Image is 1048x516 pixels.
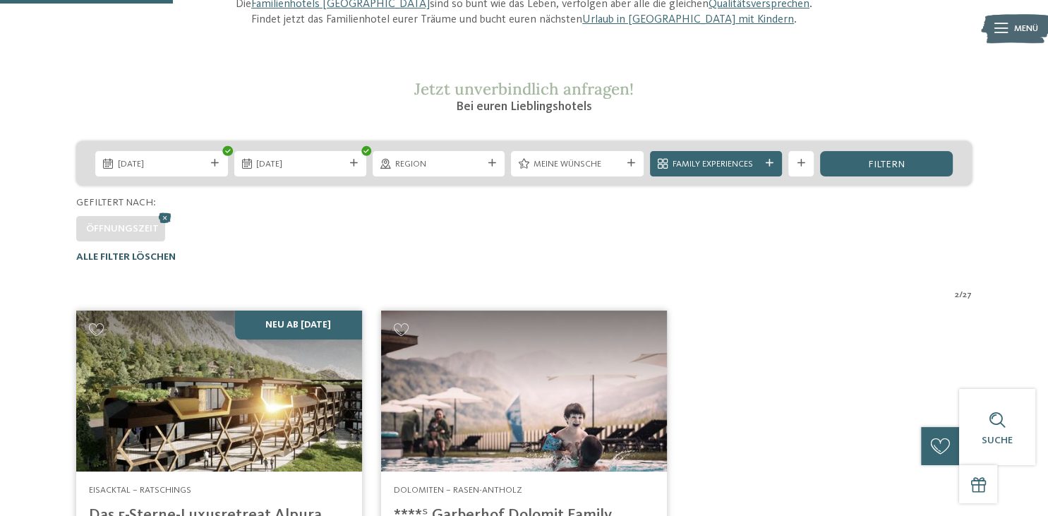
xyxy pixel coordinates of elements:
span: Gefiltert nach: [76,198,156,208]
span: Öffnungszeit [86,224,159,234]
span: Suche [982,436,1013,445]
img: Familienhotels gesucht? Hier findet ihr die besten! [381,311,667,472]
span: Dolomiten – Rasen-Antholz [394,486,522,495]
span: 27 [963,289,972,301]
span: [DATE] [256,158,344,171]
img: Familienhotels gesucht? Hier findet ihr die besten! [76,311,362,472]
span: Bei euren Lieblingshotels [456,100,592,113]
span: Alle Filter löschen [76,252,176,262]
a: Urlaub in [GEOGRAPHIC_DATA] mit Kindern [582,14,794,25]
span: Family Experiences [672,158,759,171]
span: Eisacktal – Ratschings [89,486,191,495]
span: Meine Wünsche [534,158,621,171]
span: 2 [955,289,959,301]
span: [DATE] [118,158,205,171]
span: filtern [868,160,905,169]
span: / [959,289,963,301]
span: Region [395,158,483,171]
span: Jetzt unverbindlich anfragen! [414,78,634,99]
